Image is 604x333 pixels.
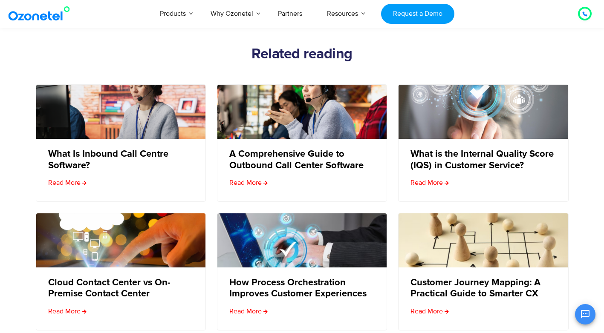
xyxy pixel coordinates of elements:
[48,149,193,171] a: What Is Inbound Call Centre Software?
[410,178,449,188] a: Read more about What is the Internal Quality Score (IQS) in Customer Service?
[381,4,454,24] a: Request a Demo
[229,306,268,316] a: Read more about How Process Orchestration Improves Customer Experiences
[410,306,449,316] a: Read more about Customer Journey Mapping: A Practical Guide to Smarter CX
[48,306,87,316] a: Read more about Cloud Contact Center vs On-Premise Contact Center
[410,277,555,300] a: Customer Journey Mapping: A Practical Guide to Smarter CX
[229,149,374,171] a: A Comprehensive Guide to Outbound Call Center Software
[229,178,268,188] a: Read more about A Comprehensive Guide to Outbound Call Center Software
[410,149,555,171] a: What is the Internal Quality Score (IQS) in Customer Service?
[575,304,595,324] button: Open chat
[36,46,569,63] h2: Related reading
[48,277,193,300] a: Cloud Contact Center vs On-Premise Contact Center
[229,277,374,300] a: How Process Orchestration Improves Customer Experiences
[48,178,87,188] a: Read more about What Is Inbound Call Centre Software?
